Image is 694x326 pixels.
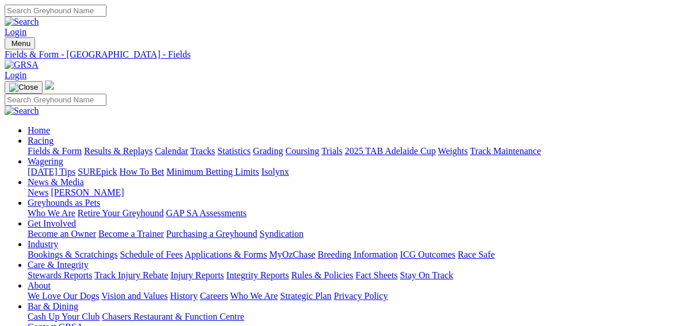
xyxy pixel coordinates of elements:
[28,250,689,260] div: Industry
[28,146,82,156] a: Fields & Form
[102,312,244,321] a: Chasers Restaurant & Function Centre
[51,187,124,197] a: [PERSON_NAME]
[5,70,26,80] a: Login
[5,37,35,49] button: Toggle navigation
[28,136,54,145] a: Racing
[356,270,398,280] a: Fact Sheets
[28,270,689,281] div: Care & Integrity
[470,146,541,156] a: Track Maintenance
[120,167,165,177] a: How To Bet
[28,312,100,321] a: Cash Up Your Club
[400,250,455,259] a: ICG Outcomes
[166,167,259,177] a: Minimum Betting Limits
[28,291,689,301] div: About
[84,146,152,156] a: Results & Replays
[101,291,167,301] a: Vision and Values
[438,146,468,156] a: Weights
[400,270,453,280] a: Stay On Track
[28,270,92,280] a: Stewards Reports
[321,146,342,156] a: Trials
[28,250,117,259] a: Bookings & Scratchings
[28,208,75,218] a: Who We Are
[285,146,319,156] a: Coursing
[185,250,267,259] a: Applications & Forms
[230,291,278,301] a: Who We Are
[28,125,50,135] a: Home
[28,239,58,249] a: Industry
[28,301,78,311] a: Bar & Dining
[457,250,494,259] a: Race Safe
[28,187,689,198] div: News & Media
[28,291,99,301] a: We Love Our Dogs
[334,291,388,301] a: Privacy Policy
[28,229,96,239] a: Become an Owner
[94,270,168,280] a: Track Injury Rebate
[28,156,63,166] a: Wagering
[5,17,39,27] img: Search
[345,146,436,156] a: 2025 TAB Adelaide Cup
[9,83,38,92] img: Close
[261,167,289,177] a: Isolynx
[170,291,197,301] a: History
[28,281,51,290] a: About
[98,229,164,239] a: Become a Trainer
[166,229,257,239] a: Purchasing a Greyhound
[28,260,89,270] a: Care & Integrity
[12,39,30,48] span: Menu
[218,146,251,156] a: Statistics
[5,5,106,17] input: Search
[28,218,76,228] a: Get Involved
[253,146,283,156] a: Grading
[166,208,247,218] a: GAP SA Assessments
[28,208,689,218] div: Greyhounds as Pets
[280,291,331,301] a: Strategic Plan
[28,198,100,208] a: Greyhounds as Pets
[78,208,164,218] a: Retire Your Greyhound
[28,167,75,177] a: [DATE] Tips
[5,81,43,94] button: Toggle navigation
[318,250,398,259] a: Breeding Information
[269,250,315,259] a: MyOzChase
[200,291,228,301] a: Careers
[5,27,26,37] a: Login
[190,146,215,156] a: Tracks
[5,106,39,116] img: Search
[28,177,84,187] a: News & Media
[291,270,353,280] a: Rules & Policies
[170,270,224,280] a: Injury Reports
[45,80,54,90] img: logo-grsa-white.png
[5,60,39,70] img: GRSA
[28,229,689,239] div: Get Involved
[5,94,106,106] input: Search
[78,167,117,177] a: SUREpick
[28,146,689,156] div: Racing
[260,229,303,239] a: Syndication
[5,49,689,60] a: Fields & Form - [GEOGRAPHIC_DATA] - Fields
[120,250,182,259] a: Schedule of Fees
[155,146,188,156] a: Calendar
[28,187,48,197] a: News
[226,270,289,280] a: Integrity Reports
[28,312,689,322] div: Bar & Dining
[28,167,689,177] div: Wagering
